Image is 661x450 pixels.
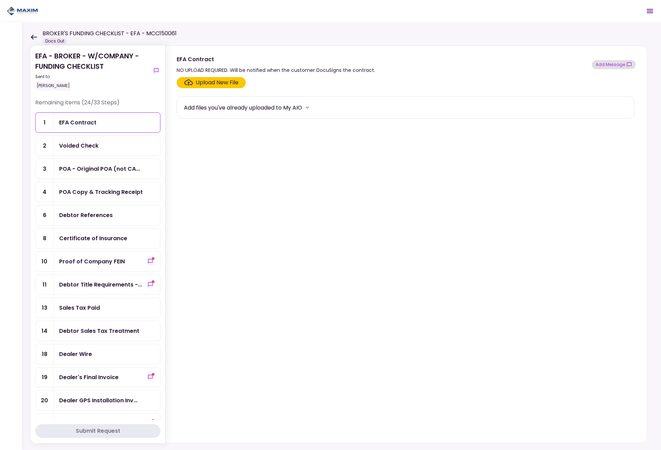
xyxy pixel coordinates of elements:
a: 3POA - Original POA (not CA or GA) [35,159,160,179]
div: Remaining items (24/33 Steps) [35,99,160,112]
div: Submit Request [76,427,120,435]
div: Certificate of Insurance [59,234,127,243]
span: Click here to upload the required document [177,77,246,88]
a: 19Dealer's Final Invoiceshow-messages [35,367,160,387]
a: 14Debtor Sales Tax Treatment [35,321,160,341]
button: show-messages [146,419,155,428]
button: more [302,102,313,113]
div: EFA - BROKER - W/COMPANY - FUNDING CHECKLIST [35,51,149,90]
div: Proof of Company FEIN [59,257,125,266]
div: 18 [36,344,54,364]
div: 21 [36,414,54,433]
a: 20Dealer GPS Installation Invoice [35,390,160,411]
a: 13Sales Tax Paid [35,298,160,318]
a: 4POA Copy & Tracking Receipt [35,182,160,202]
div: 8 [36,228,54,248]
div: 10 [36,252,54,271]
div: Upload New File [196,78,239,87]
a: 18Dealer Wire [35,344,160,364]
button: show-messages [146,257,155,265]
div: Dealer Wire [59,350,92,358]
div: Proof of Down Payment 1 [59,419,131,428]
div: EFA Contract [177,55,375,64]
div: Dealer's Final Invoice [59,373,119,382]
img: Partner icon [7,6,38,16]
h1: BROKER'S FUNDING CHECKLIST - EFA - MCC150061 [43,29,177,38]
a: 6Debtor References [35,205,160,225]
button: Submit Request [35,424,160,438]
button: show-messages [146,373,155,381]
div: Debtor Sales Tax Treatment [59,327,139,335]
div: 19 [36,367,54,387]
div: 14 [36,321,54,341]
div: 6 [36,205,54,225]
div: Sent to: [35,74,149,80]
a: 8Certificate of Insurance [35,228,160,249]
div: 1 [36,113,54,132]
div: Debtor References [59,211,113,219]
div: POA Copy & Tracking Receipt [59,188,143,196]
a: 1EFA Contract [35,112,160,133]
div: 3 [36,159,54,179]
div: 4 [36,182,54,202]
div: 11 [36,275,54,294]
div: 20 [36,391,54,410]
button: show-messages [592,60,636,69]
div: EFA ContractNO UPLOAD REQUIRED. Will be notified when the customer DocuSigns the contract.show-me... [165,46,647,443]
div: POA - Original POA (not CA or GA) [59,165,140,173]
div: EFA Contract [59,118,96,127]
a: 21Proof of Down Payment 1show-messages [35,413,160,434]
div: Voided Check [59,141,99,150]
button: show-messages [152,66,160,75]
button: Open menu [642,3,658,19]
a: 2Voided Check [35,135,160,156]
div: Sales Tax Paid [59,303,100,312]
div: Add files you've already uploaded to My AIO [184,103,302,112]
a: 11Debtor Title Requirements - Other Requirementsshow-messages [35,274,160,295]
div: 13 [36,298,54,318]
div: Docs Out [43,38,67,45]
div: 2 [36,136,54,156]
div: Dealer GPS Installation Invoice [59,396,138,405]
div: [PERSON_NAME] [35,81,71,90]
div: NO UPLOAD REQUIRED. Will be notified when the customer DocuSigns the contract. [177,66,375,74]
div: Debtor Title Requirements - Other Requirements [59,280,142,289]
button: show-messages [146,280,155,289]
a: 10Proof of Company FEINshow-messages [35,251,160,272]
